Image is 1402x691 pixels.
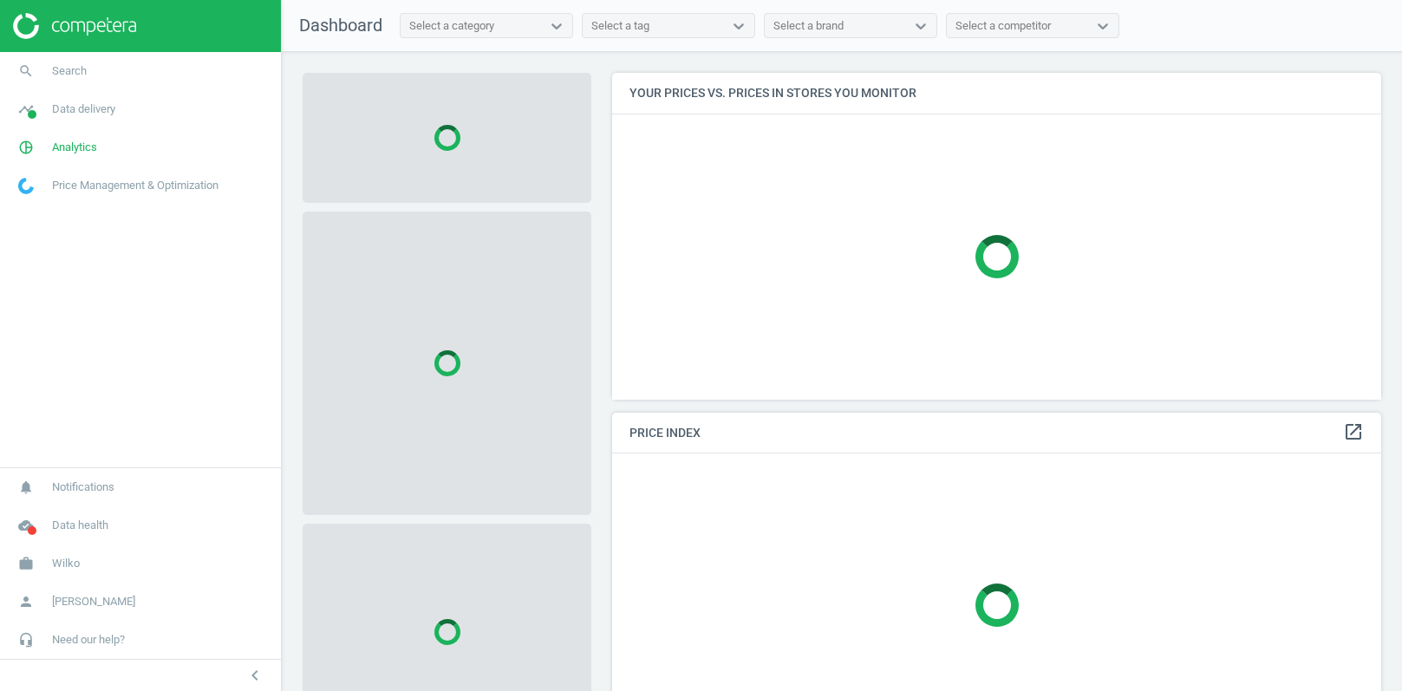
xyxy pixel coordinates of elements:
span: Notifications [52,479,114,495]
span: [PERSON_NAME] [52,594,135,610]
i: work [10,547,42,580]
div: Select a category [409,18,494,34]
span: Dashboard [299,15,382,36]
img: ajHJNr6hYgQAAAAASUVORK5CYII= [13,13,136,39]
span: Search [52,63,87,79]
button: chevron_left [233,664,277,687]
span: Data health [52,518,108,533]
h4: Your prices vs. prices in stores you monitor [612,73,1381,114]
i: pie_chart_outlined [10,131,42,164]
img: wGWNvw8QSZomAAAAABJRU5ErkJggg== [18,178,34,194]
i: open_in_new [1343,421,1364,442]
i: chevron_left [245,665,265,686]
i: cloud_done [10,509,42,542]
i: person [10,585,42,618]
span: Analytics [52,140,97,155]
span: Wilko [52,556,80,571]
i: headset_mic [10,623,42,656]
i: notifications [10,471,42,504]
i: timeline [10,93,42,126]
div: Select a brand [773,18,844,34]
h4: Price Index [612,413,1381,453]
div: Select a competitor [955,18,1051,34]
i: search [10,55,42,88]
a: open_in_new [1343,421,1364,444]
span: Price Management & Optimization [52,178,218,193]
span: Need our help? [52,632,125,648]
div: Select a tag [591,18,649,34]
span: Data delivery [52,101,115,117]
